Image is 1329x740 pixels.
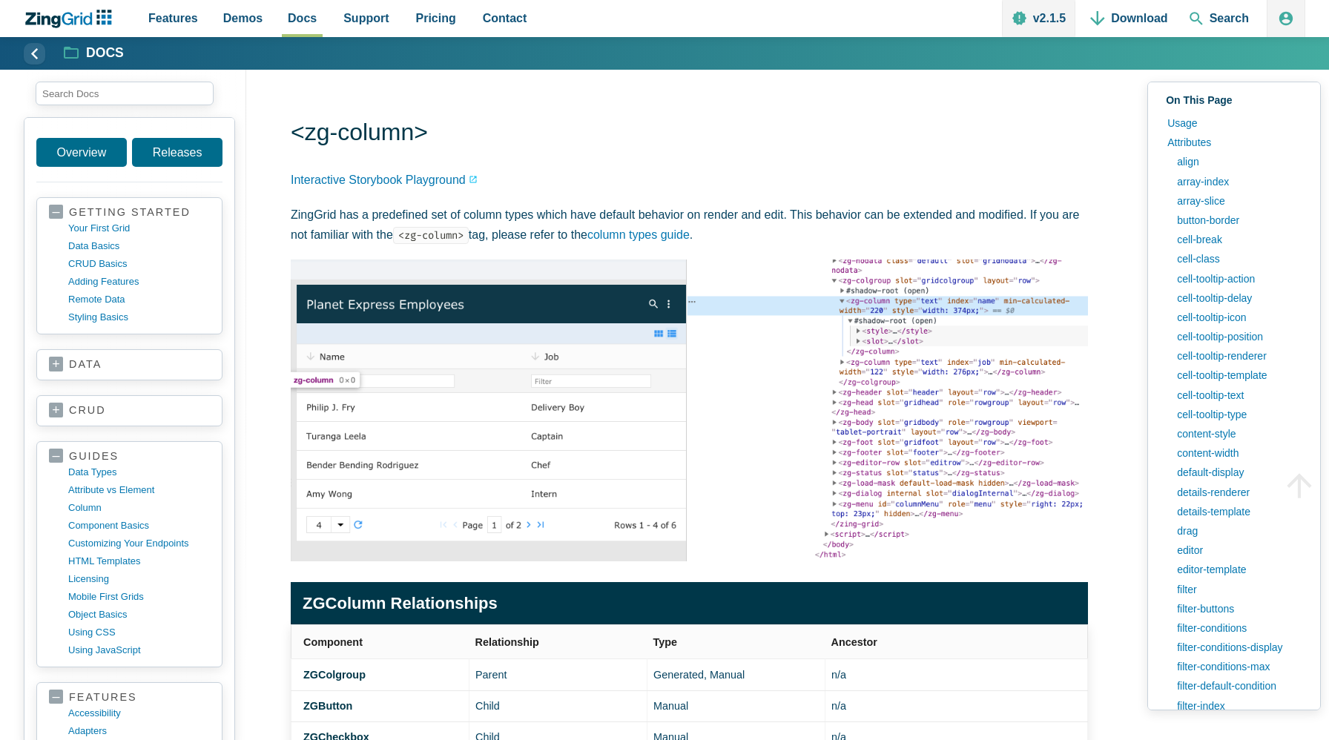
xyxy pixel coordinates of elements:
span: Demos [223,8,263,28]
a: HTML templates [68,552,210,570]
a: drag [1170,521,1308,541]
input: search input [36,82,214,105]
a: accessibility [68,704,210,722]
a: styling basics [68,308,210,326]
a: Usage [1160,113,1308,133]
a: array-slice [1170,191,1308,211]
td: Manual [647,690,825,721]
a: cell-tooltip-text [1170,386,1308,405]
a: cell-tooltip-delay [1170,288,1308,308]
a: filter [1170,580,1308,599]
a: editor-template [1170,560,1308,579]
a: content-style [1170,424,1308,443]
a: ZGButton [303,700,352,712]
a: cell-class [1170,249,1308,268]
a: data basics [68,237,210,255]
span: Features [148,8,198,28]
a: data types [68,463,210,481]
a: your first grid [68,219,210,237]
a: crud [49,403,210,418]
a: Docs [65,44,124,62]
a: remote data [68,291,210,308]
a: ZingChart Logo. Click to return to the homepage [24,10,119,28]
a: details-renderer [1170,483,1308,502]
a: details-template [1170,502,1308,521]
a: filter-conditions-display [1170,638,1308,657]
a: filter-buttons [1170,599,1308,618]
a: filter-conditions [1170,618,1308,638]
a: content-width [1170,443,1308,463]
a: using JavaScript [68,641,210,659]
a: cell-tooltip-action [1170,269,1308,288]
th: Relationship [469,625,647,659]
a: Overview [36,138,127,167]
a: Releases [132,138,222,167]
span: Contact [483,8,527,28]
a: adding features [68,273,210,291]
a: Attributes [1160,133,1308,152]
th: Type [647,625,825,659]
a: button-border [1170,211,1308,230]
td: Child [469,690,647,721]
strong: Docs [86,47,124,60]
p: ZingGrid has a predefined set of column types which have default behavior on render and edit. Thi... [291,205,1088,245]
a: default-display [1170,463,1308,482]
a: object basics [68,606,210,624]
a: adapters [68,722,210,740]
a: editor [1170,541,1308,560]
span: Docs [288,8,317,28]
a: align [1170,152,1308,171]
a: data [49,357,210,372]
a: filter-conditions-max [1170,657,1308,676]
a: licensing [68,570,210,588]
a: getting started [49,205,210,219]
a: ZGColgroup [303,669,366,681]
a: cell-break [1170,230,1308,249]
a: Interactive Storybook Playground [291,170,478,190]
a: filter-default-condition [1170,676,1308,696]
a: filter-index [1170,696,1308,716]
a: cell-tooltip-renderer [1170,346,1308,366]
td: Parent [469,659,647,690]
a: features [49,690,210,704]
td: Generated, Manual [647,659,825,690]
td: n/a [825,659,1088,690]
td: n/a [825,690,1088,721]
a: cell-tooltip-position [1170,327,1308,346]
span: Pricing [416,8,456,28]
a: CRUD basics [68,255,210,273]
a: using CSS [68,624,210,641]
a: column [68,499,210,517]
a: mobile first grids [68,588,210,606]
a: cell-tooltip-type [1170,405,1308,424]
th: Ancestor [825,625,1088,659]
h1: <zg-column> [291,117,1088,151]
code: <zg-column> [393,227,469,244]
a: column types guide [587,228,690,241]
a: guides [49,449,210,463]
a: cell-tooltip-icon [1170,308,1308,327]
caption: ZGColumn Relationships [291,582,1088,624]
a: array-index [1170,172,1308,191]
span: Support [343,8,389,28]
a: customizing your endpoints [68,535,210,552]
a: component basics [68,517,210,535]
th: Component [291,625,469,659]
a: Attribute vs Element [68,481,210,499]
img: Image of the DOM relationship for the zg-column web component tag [291,260,1088,561]
a: cell-tooltip-template [1170,366,1308,385]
